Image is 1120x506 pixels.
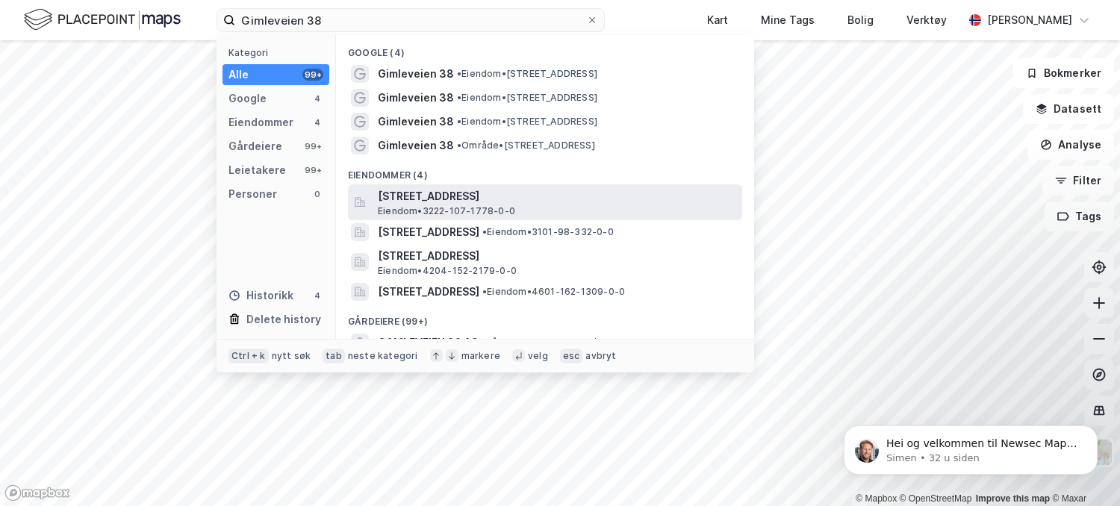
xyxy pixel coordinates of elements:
span: • [457,116,461,127]
div: Gårdeiere [228,137,282,155]
div: Google (4) [336,35,754,62]
div: markere [461,350,500,362]
span: [STREET_ADDRESS] [378,187,736,205]
span: Gimleveien 38 [378,113,454,131]
div: 4 [311,93,323,104]
span: • [481,337,485,348]
a: Improve this map [976,493,1050,504]
div: Delete history [246,310,321,328]
div: 4 [311,116,323,128]
div: Eiendommer [228,113,293,131]
div: Kart [707,11,728,29]
div: Mine Tags [761,11,815,29]
span: Eiendom • 3101-98-332-0-0 [482,226,614,238]
span: Eiendom • [STREET_ADDRESS] [457,68,597,80]
button: Filter [1042,166,1114,196]
button: Datasett [1023,94,1114,124]
span: Område • [STREET_ADDRESS] [457,140,595,152]
div: tab [323,349,345,363]
div: Gårdeiere (99+) [336,304,754,331]
div: Leietakere [228,161,286,179]
a: Mapbox homepage [4,484,70,502]
span: • [457,92,461,103]
div: Historikk [228,287,293,304]
div: velg [528,350,548,362]
span: • [482,286,487,297]
div: Google [228,90,267,107]
div: avbryt [585,350,616,362]
button: Tags [1045,202,1114,231]
div: Verktøy [906,11,947,29]
span: Gimleveien 38 [378,89,454,107]
span: Gårdeiere • Utl. av egen/leid fast eiendom el. [481,337,691,349]
div: Alle [228,66,249,84]
a: OpenStreetMap [900,493,972,504]
a: Mapbox [856,493,897,504]
span: Eiendom • 4204-152-2179-0-0 [378,265,517,277]
div: 4 [311,290,323,302]
span: [STREET_ADDRESS] [378,283,479,301]
span: GAMLEVEIEN 32 AS [378,334,478,352]
iframe: Intercom notifications melding [821,394,1120,499]
div: Ctrl + k [228,349,269,363]
div: Personer [228,185,277,203]
div: 99+ [302,69,323,81]
span: • [482,226,487,237]
span: • [457,140,461,151]
img: logo.f888ab2527a4732fd821a326f86c7f29.svg [24,7,181,33]
div: 0 [311,188,323,200]
button: Bokmerker [1013,58,1114,88]
input: Søk på adresse, matrikkel, gårdeiere, leietakere eller personer [235,9,586,31]
span: Eiendom • [STREET_ADDRESS] [457,92,597,104]
span: Gimleveien 38 [378,65,454,83]
div: nytt søk [272,350,311,362]
div: [PERSON_NAME] [987,11,1072,29]
div: neste kategori [348,350,418,362]
div: 99+ [302,164,323,176]
div: esc [560,349,583,363]
span: Eiendom • 3222-107-1778-0-0 [378,205,515,217]
div: Eiendommer (4) [336,157,754,184]
button: Analyse [1027,130,1114,160]
span: Eiendom • [STREET_ADDRESS] [457,116,597,128]
div: Bolig [847,11,874,29]
span: • [457,68,461,79]
div: Kategori [228,47,329,58]
span: Gimleveien 38 [378,137,454,154]
div: 99+ [302,140,323,152]
span: [STREET_ADDRESS] [378,247,736,265]
span: Eiendom • 4601-162-1309-0-0 [482,286,625,298]
span: [STREET_ADDRESS] [378,223,479,241]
